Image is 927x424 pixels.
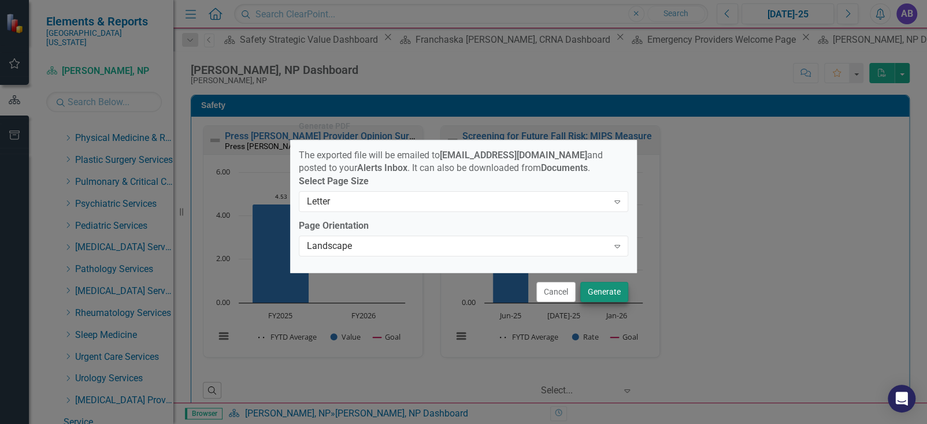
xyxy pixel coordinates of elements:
strong: Alerts Inbox [357,162,407,173]
div: Generate PDF [299,122,350,131]
div: Open Intercom Messenger [888,385,915,412]
label: Select Page Size [299,175,628,188]
strong: [EMAIL_ADDRESS][DOMAIN_NAME] [440,150,587,161]
strong: Documents [541,162,588,173]
div: Landscape [307,240,608,253]
div: Letter [307,195,608,209]
label: Page Orientation [299,220,628,233]
button: Generate [580,282,628,302]
button: Cancel [536,282,576,302]
span: The exported file will be emailed to and posted to your . It can also be downloaded from . [299,150,603,174]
